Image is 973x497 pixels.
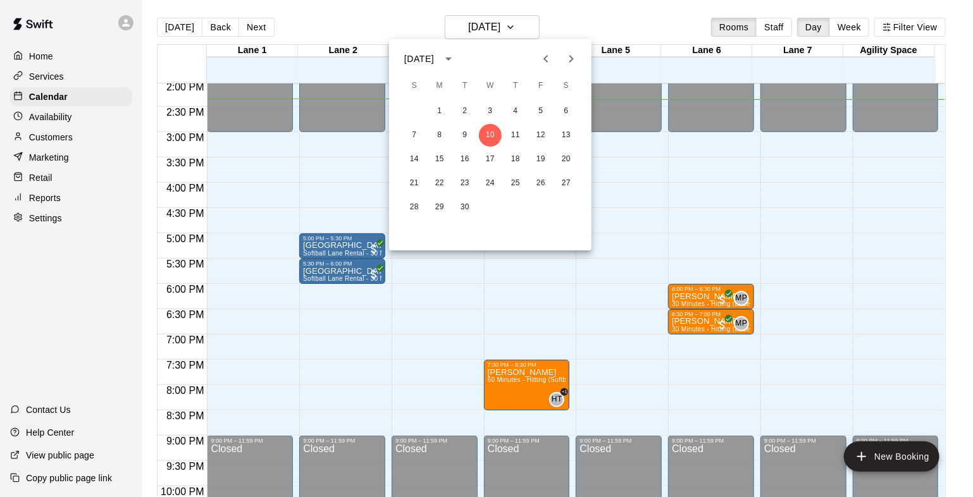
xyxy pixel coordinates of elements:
button: 3 [479,100,502,123]
span: Wednesday [479,73,502,99]
button: Previous month [533,46,559,71]
button: 28 [403,196,426,219]
span: Saturday [555,73,578,99]
button: 2 [454,100,476,123]
span: Tuesday [454,73,476,99]
button: 9 [454,124,476,147]
span: Sunday [403,73,426,99]
button: 27 [555,172,578,195]
button: 18 [504,148,527,171]
button: 4 [504,100,527,123]
span: Thursday [504,73,527,99]
button: 21 [403,172,426,195]
button: 1 [428,100,451,123]
button: Next month [559,46,584,71]
button: 15 [428,148,451,171]
button: 30 [454,196,476,219]
button: 8 [428,124,451,147]
button: 5 [530,100,552,123]
button: 20 [555,148,578,171]
div: [DATE] [404,52,434,66]
button: 6 [555,100,578,123]
button: calendar view is open, switch to year view [438,48,459,70]
button: 29 [428,196,451,219]
button: 19 [530,148,552,171]
button: 16 [454,148,476,171]
button: 17 [479,148,502,171]
span: Monday [428,73,451,99]
button: 7 [403,124,426,147]
button: 24 [479,172,502,195]
button: 22 [428,172,451,195]
button: 11 [504,124,527,147]
button: 14 [403,148,426,171]
span: Friday [530,73,552,99]
button: 12 [530,124,552,147]
button: 25 [504,172,527,195]
button: 26 [530,172,552,195]
button: 13 [555,124,578,147]
button: 10 [479,124,502,147]
button: 23 [454,172,476,195]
